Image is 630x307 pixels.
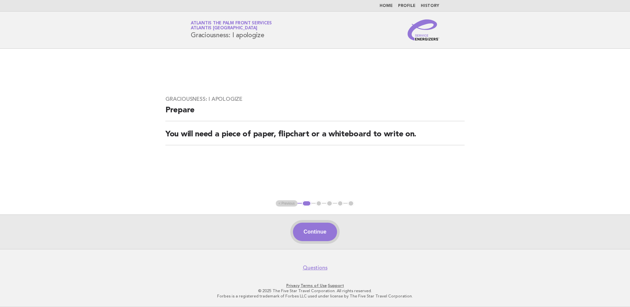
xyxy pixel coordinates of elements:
[301,283,327,288] a: Terms of Use
[191,26,257,31] span: Atlantis [GEOGRAPHIC_DATA]
[421,4,439,8] a: History
[286,283,300,288] a: Privacy
[328,283,344,288] a: Support
[165,129,465,145] h2: You will need a piece of paper, flipchart or a whiteboard to write on.
[165,96,465,102] h3: Graciousness: I apologize
[293,223,337,241] button: Continue
[113,293,517,299] p: Forbes is a registered trademark of Forbes LLC used under license by The Five Star Travel Corpora...
[408,19,439,41] img: Service Energizers
[303,265,328,271] a: Questions
[113,288,517,293] p: © 2025 The Five Star Travel Corporation. All rights reserved.
[398,4,415,8] a: Profile
[380,4,393,8] a: Home
[191,21,272,30] a: Atlantis The Palm Front ServicesAtlantis [GEOGRAPHIC_DATA]
[165,105,465,121] h2: Prepare
[191,21,272,39] h1: Graciousness: I apologize
[302,200,311,207] button: 1
[113,283,517,288] p: · ·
